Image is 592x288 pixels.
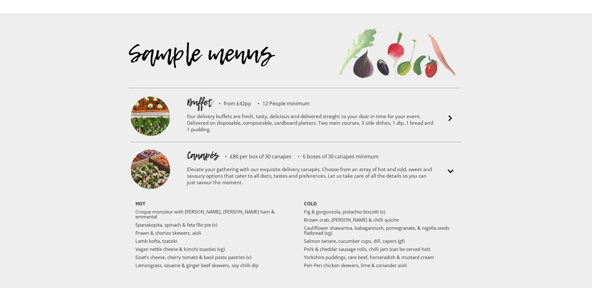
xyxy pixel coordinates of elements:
p: ‍ [135,271,288,276]
p: Cauliflower shawarma, babaganoush, pomegranate, & nigella seeds flatbread (vg) [304,225,457,235]
p: Yorkshire puddings, rare beef, horseradish & mustard cream [304,255,457,260]
p: Elevate your gathering with our exquisite delivery canapés. Choose from an array of hot and cold,... [187,162,433,192]
p: Spanakopita, spinach & feta filo pie (v) [135,222,288,227]
p: Vegan nettle cheese & kimchi toasties (vg) [135,247,288,252]
strong: HOT [135,200,145,207]
p: Goat’s cheese, cherry tomato & basil pesto pastries (v) [135,255,288,260]
p: ‍ [135,279,288,284]
p: Brown crab, [PERSON_NAME] & chilli quiche [304,217,457,222]
p: Prawn & chorizo skewers, aioli [135,230,288,235]
p: 12 People minimum [251,101,310,106]
p: Fig & gorgonzola, pistachio biscotti (v) [304,209,457,214]
div: Sample menus [129,50,332,88]
p: Lemongrass, sesame & ginger beef skewers, soy chilli dip [135,263,288,268]
h1: Canapés [187,148,219,162]
p: Salmon tartare, cucumber cups, dill, capers (gf) [304,238,457,243]
p: Croque monsieur with [PERSON_NAME], [PERSON_NAME] ham & emmental [135,209,288,219]
p: Lamb kofta, tzatziki [135,238,288,243]
p: £80 per box of 30 canapes [219,154,291,159]
strong: COLD [304,200,317,207]
p: Pork & cheddar sausage rolls, chilli jam (can be served hot) [304,247,457,252]
p: 6 boxes of 30 canapes minimum [291,154,379,159]
p: Our delivery buffets are fresh, tasty, delicious and delivered straight to your door in time for ... [187,109,433,139]
p: from £42pp [213,101,251,106]
p: Peri Peri chicken skewers, lime & coriander aioli [304,263,457,268]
